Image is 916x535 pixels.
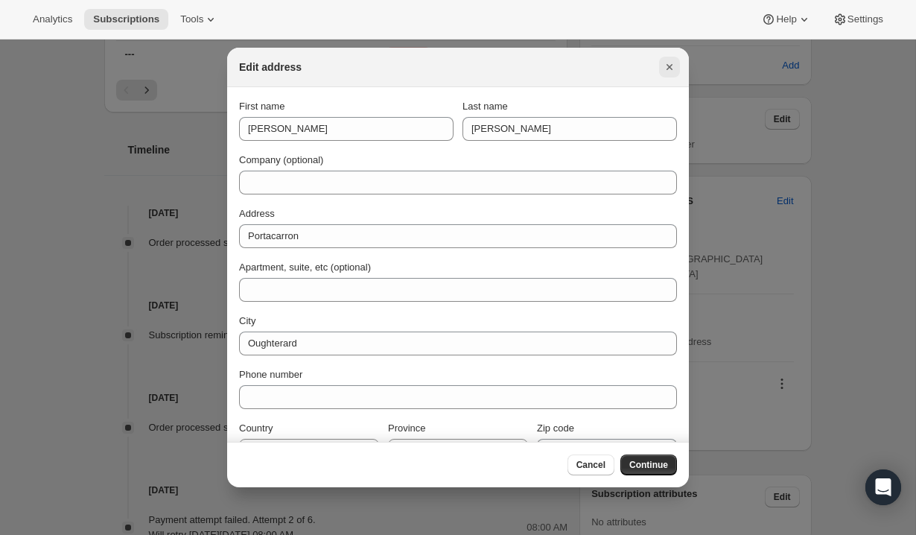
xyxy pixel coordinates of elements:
[847,13,883,25] span: Settings
[239,60,302,75] h2: Edit address
[576,459,605,471] span: Cancel
[239,208,275,219] span: Address
[33,13,72,25] span: Analytics
[180,13,203,25] span: Tools
[239,315,255,326] span: City
[84,9,168,30] button: Subscriptions
[567,455,614,475] button: Cancel
[865,469,901,505] div: Open Intercom Messenger
[239,154,323,165] span: Company (optional)
[537,422,574,434] span: Zip code
[776,13,796,25] span: Help
[239,101,284,112] span: First name
[824,9,892,30] button: Settings
[620,455,677,475] button: Continue
[462,101,508,112] span: Last name
[171,9,227,30] button: Tools
[239,369,302,380] span: Phone number
[752,9,820,30] button: Help
[659,57,680,77] button: Close
[93,13,159,25] span: Subscriptions
[388,422,426,434] span: Province
[239,422,273,434] span: Country
[24,9,81,30] button: Analytics
[239,262,371,273] span: Apartment, suite, etc (optional)
[629,459,668,471] span: Continue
